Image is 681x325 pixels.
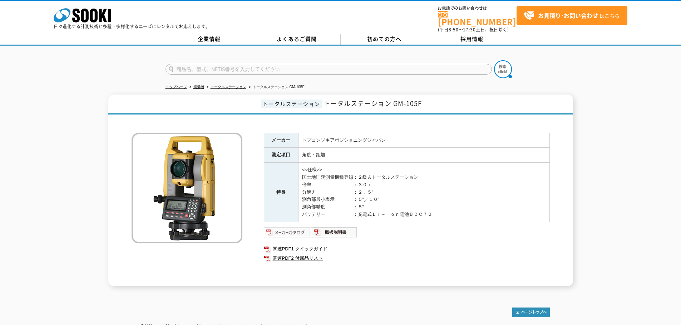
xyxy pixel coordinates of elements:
[311,231,357,237] a: 取扱説明書
[311,227,357,238] img: 取扱説明書
[494,60,512,78] img: btn_search.png
[54,24,210,29] p: 日々進化する計測技術と多種・多様化するニーズにレンタルでお応えします。
[264,133,298,148] th: メーカー
[367,35,401,43] span: 初めての方へ
[324,98,422,108] span: トータルステーション GM-105F
[449,26,459,33] span: 8:50
[264,254,550,263] a: 関連PDF2 付属品リスト
[463,26,476,33] span: 17:30
[166,85,187,89] a: トップページ
[298,163,549,222] td: <<仕様>> 国土地理院測量機種登録：２級Ａトータルステーション 倍率 ：３０ｘ 分解力 ：２．５” 測角部最小表示 ：５”／１０” 測角部精度 ：５“ バッテリー ：充電式Ｌｉ－ｉｏｎ電池ＢＤＣ７２
[166,34,253,45] a: 企業情報
[512,308,550,317] img: トップページへ
[211,85,246,89] a: トータルステーション
[166,64,492,75] input: 商品名、型式、NETIS番号を入力してください
[438,11,517,26] a: [PHONE_NUMBER]
[253,34,341,45] a: よくあるご質問
[517,6,627,25] a: お見積り･お問い合わせはこちら
[193,85,204,89] a: 測量機
[438,26,509,33] span: (平日 ～ 土日、祝日除く)
[438,6,517,10] span: お電話でのお問い合わせは
[524,10,620,21] span: はこちら
[132,133,242,243] img: トータルステーション GM-105F
[298,148,549,163] td: 角度・距離
[261,100,322,108] span: トータルステーション
[428,34,516,45] a: 採用情報
[247,83,305,91] li: トータルステーション GM-105F
[264,148,298,163] th: 測定項目
[264,231,311,237] a: メーカーカタログ
[341,34,428,45] a: 初めての方へ
[298,133,549,148] td: トプコンソキアポジショニングジャパン
[264,227,311,238] img: メーカーカタログ
[264,244,550,254] a: 関連PDF1 クイックガイド
[264,163,298,222] th: 特長
[538,11,598,20] strong: お見積り･お問い合わせ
